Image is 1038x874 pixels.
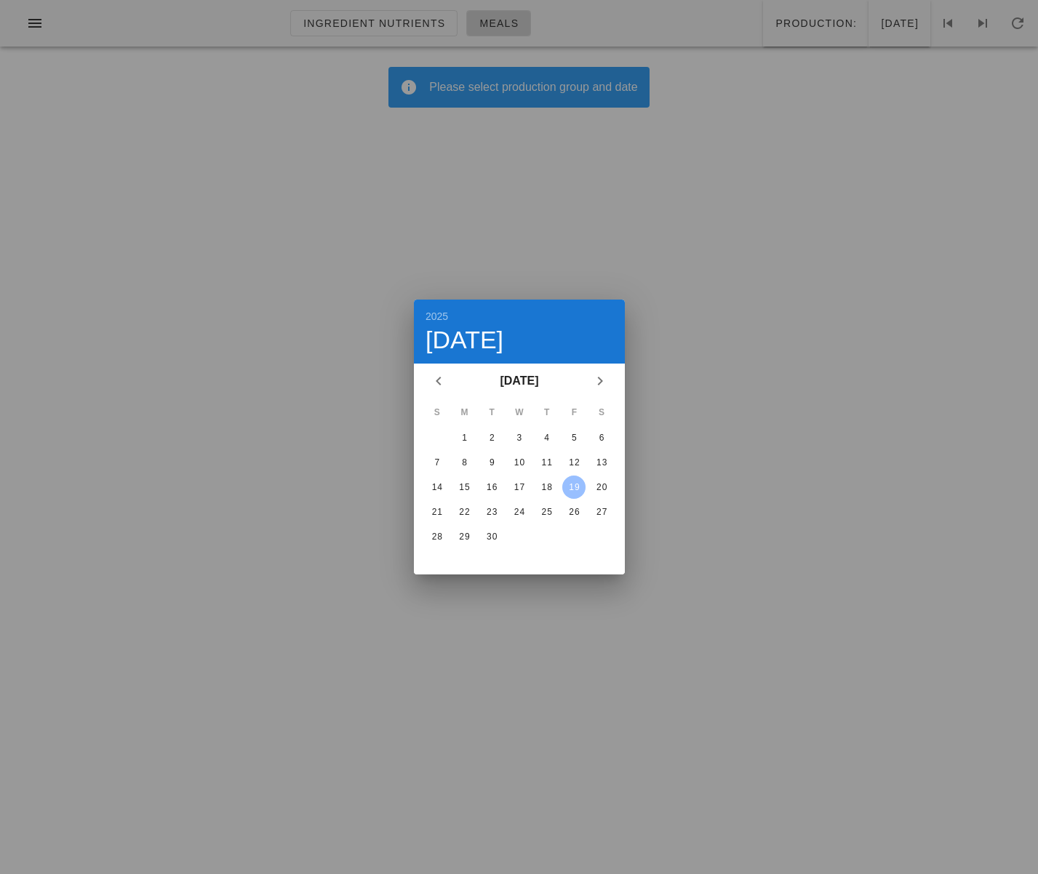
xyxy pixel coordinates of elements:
div: 23 [480,507,503,517]
div: 22 [452,507,476,517]
button: 28 [425,525,448,548]
div: 10 [507,457,530,468]
button: 15 [452,476,476,499]
div: 9 [480,457,503,468]
div: 15 [452,482,476,492]
th: M [451,400,477,425]
div: 29 [452,532,476,542]
div: 20 [590,482,613,492]
div: 28 [425,532,448,542]
button: 9 [480,451,503,474]
div: 7 [425,457,448,468]
button: 30 [480,525,503,548]
div: [DATE] [426,327,613,352]
div: 4 [535,433,558,443]
div: 14 [425,482,448,492]
button: 22 [452,500,476,524]
button: Previous month [426,368,452,394]
button: 5 [562,426,586,449]
div: 6 [590,433,613,443]
button: 11 [535,451,558,474]
th: S [588,400,615,425]
th: S [424,400,450,425]
button: 7 [425,451,448,474]
button: 16 [480,476,503,499]
button: [DATE] [494,366,544,396]
div: 18 [535,482,558,492]
button: 26 [562,500,586,524]
button: 24 [507,500,530,524]
button: 18 [535,476,558,499]
button: 6 [590,426,613,449]
button: 25 [535,500,558,524]
div: 2 [480,433,503,443]
div: 13 [590,457,613,468]
button: 29 [452,525,476,548]
div: 8 [452,457,476,468]
div: 30 [480,532,503,542]
div: 12 [562,457,586,468]
div: 19 [562,482,586,492]
div: 21 [425,507,448,517]
div: 11 [535,457,558,468]
div: 24 [507,507,530,517]
th: F [561,400,587,425]
button: 2 [480,426,503,449]
div: 17 [507,482,530,492]
button: 4 [535,426,558,449]
th: W [506,400,532,425]
div: 5 [562,433,586,443]
div: 3 [507,433,530,443]
div: 27 [590,507,613,517]
div: 1 [452,433,476,443]
button: 17 [507,476,530,499]
button: 23 [480,500,503,524]
button: Next month [587,368,613,394]
div: 2025 [426,311,613,321]
button: 8 [452,451,476,474]
button: 27 [590,500,613,524]
button: 10 [507,451,530,474]
div: 16 [480,482,503,492]
div: 26 [562,507,586,517]
button: 21 [425,500,448,524]
button: 12 [562,451,586,474]
button: 20 [590,476,613,499]
button: 19 [562,476,586,499]
div: 25 [535,507,558,517]
th: T [533,400,559,425]
button: 14 [425,476,448,499]
button: 13 [590,451,613,474]
button: 1 [452,426,476,449]
button: 3 [507,426,530,449]
th: T [479,400,505,425]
